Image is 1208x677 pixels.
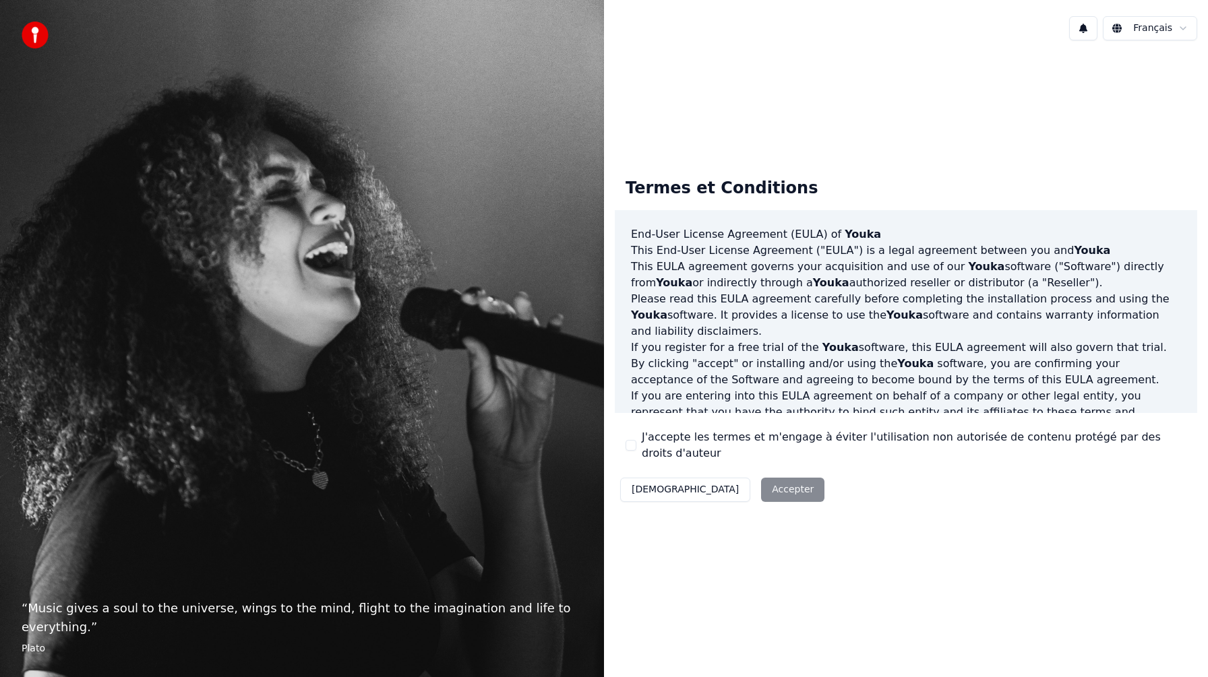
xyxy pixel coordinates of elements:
span: Youka [656,276,692,289]
span: Youka [1074,244,1110,257]
span: Youka [813,276,849,289]
span: Youka [822,341,859,354]
img: youka [22,22,49,49]
p: If you are entering into this EULA agreement on behalf of a company or other legal entity, you re... [631,388,1181,469]
span: Youka [886,309,923,321]
button: [DEMOGRAPHIC_DATA] [620,478,750,502]
p: “ Music gives a soul to the universe, wings to the mind, flight to the imagination and life to ev... [22,599,582,637]
h3: End-User License Agreement (EULA) of [631,226,1181,243]
div: Termes et Conditions [615,167,828,210]
p: This End-User License Agreement ("EULA") is a legal agreement between you and [631,243,1181,259]
p: This EULA agreement governs your acquisition and use of our software ("Software") directly from o... [631,259,1181,291]
p: Please read this EULA agreement carefully before completing the installation process and using th... [631,291,1181,340]
span: Youka [897,357,934,370]
p: If you register for a free trial of the software, this EULA agreement will also govern that trial... [631,340,1181,388]
span: Youka [845,228,881,240]
footer: Plato [22,642,582,655]
label: J'accepte les termes et m'engage à éviter l'utilisation non autorisée de contenu protégé par des ... [642,429,1186,461]
span: Youka [968,260,1004,273]
span: Youka [631,309,667,321]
